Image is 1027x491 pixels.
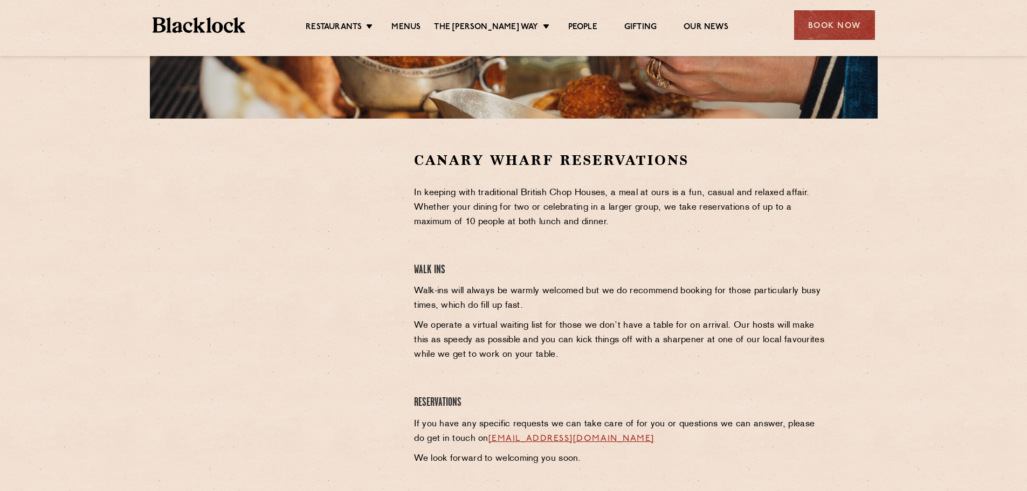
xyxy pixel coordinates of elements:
[684,22,728,34] a: Our News
[624,22,657,34] a: Gifting
[488,434,654,443] a: [EMAIL_ADDRESS][DOMAIN_NAME]
[414,151,828,170] h2: Canary Wharf Reservations
[238,151,359,313] iframe: OpenTable make booking widget
[414,284,828,313] p: Walk-ins will always be warmly welcomed but we do recommend booking for those particularly busy t...
[414,263,828,278] h4: Walk Ins
[414,452,828,466] p: We look forward to welcoming you soon.
[434,22,538,34] a: The [PERSON_NAME] Way
[414,417,828,446] p: If you have any specific requests we can take care of for you or questions we can answer, please ...
[414,186,828,230] p: In keeping with traditional British Chop Houses, a meal at ours is a fun, casual and relaxed affa...
[391,22,421,34] a: Menus
[306,22,362,34] a: Restaurants
[568,22,597,34] a: People
[414,319,828,362] p: We operate a virtual waiting list for those we don’t have a table for on arrival. Our hosts will ...
[414,396,828,410] h4: Reservations
[794,10,875,40] div: Book Now
[153,17,246,33] img: BL_Textured_Logo-footer-cropped.svg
